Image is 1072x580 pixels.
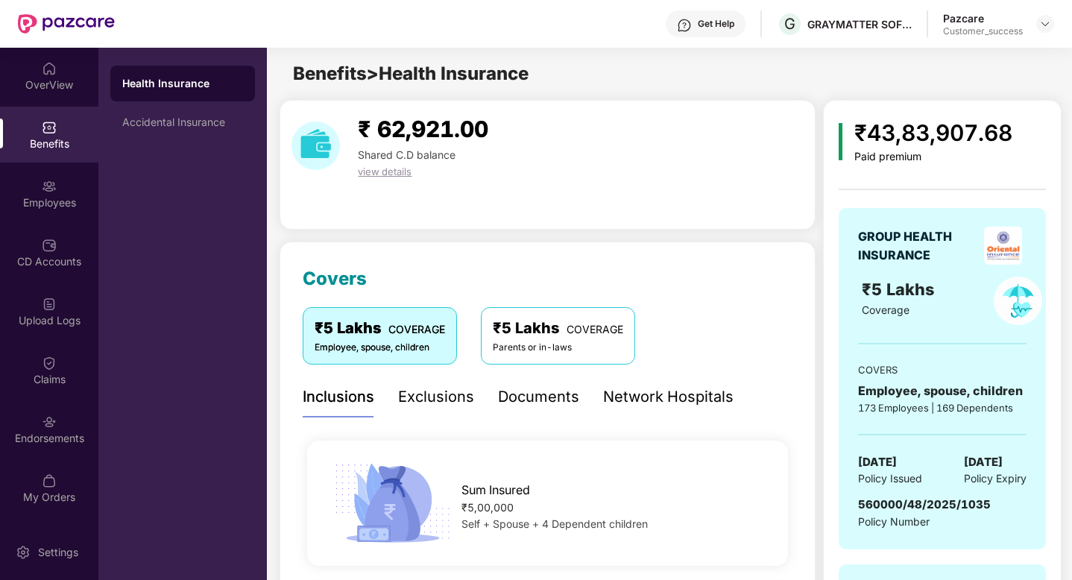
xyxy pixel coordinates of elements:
div: Customer_success [943,25,1023,37]
img: svg+xml;base64,PHN2ZyBpZD0iU2V0dGluZy0yMHgyMCIgeG1sbnM9Imh0dHA6Ly93d3cudzMub3JnLzIwMDAvc3ZnIiB3aW... [16,545,31,560]
img: icon [330,459,455,547]
span: Sum Insured [461,481,530,499]
span: Self + Spouse + 4 Dependent children [461,517,648,530]
div: GROUP HEALTH INSURANCE [858,227,979,265]
div: Settings [34,545,83,560]
img: New Pazcare Logo [18,14,115,34]
img: svg+xml;base64,PHN2ZyBpZD0iQmVuZWZpdHMiIHhtbG5zPSJodHRwOi8vd3d3LnczLm9yZy8yMDAwL3N2ZyIgd2lkdGg9Ij... [42,120,57,135]
img: svg+xml;base64,PHN2ZyBpZD0iTXlfT3JkZXJzIiBkYXRhLW5hbWU9Ik15IE9yZGVycyIgeG1sbnM9Imh0dHA6Ly93d3cudz... [42,473,57,488]
div: Exclusions [398,385,474,409]
div: Pazcare [943,11,1023,25]
span: view details [358,166,412,177]
span: G [784,15,795,33]
img: svg+xml;base64,PHN2ZyBpZD0iSG9tZSIgeG1sbnM9Imh0dHA6Ly93d3cudzMub3JnLzIwMDAvc3ZnIiB3aWR0aD0iMjAiIG... [42,61,57,76]
div: Health Insurance [122,76,243,91]
img: policyIcon [994,277,1042,325]
div: ₹5 Lakhs [493,317,623,340]
img: svg+xml;base64,PHN2ZyBpZD0iRW5kb3JzZW1lbnRzIiB4bWxucz0iaHR0cDovL3d3dy53My5vcmcvMjAwMC9zdmciIHdpZH... [42,414,57,429]
img: svg+xml;base64,PHN2ZyBpZD0iRHJvcGRvd24tMzJ4MzIiIHhtbG5zPSJodHRwOi8vd3d3LnczLm9yZy8yMDAwL3N2ZyIgd2... [1039,18,1051,30]
span: [DATE] [964,453,1003,471]
span: Shared C.D balance [358,148,455,161]
div: Employee, spouse, children [315,341,445,355]
img: download [291,122,340,170]
div: ₹5,00,000 [461,499,766,516]
div: Parents or in-laws [493,341,623,355]
span: ₹ 62,921.00 [358,116,488,142]
div: ₹43,83,907.68 [854,116,1012,151]
span: 560000/48/2025/1035 [858,497,991,511]
span: Coverage [862,303,909,316]
div: COVERS [858,362,1027,377]
span: Covers [303,268,367,289]
span: Benefits > Health Insurance [293,63,529,84]
div: Documents [498,385,579,409]
div: Inclusions [303,385,374,409]
span: ₹5 Lakhs [862,280,939,299]
img: svg+xml;base64,PHN2ZyBpZD0iQ2xhaW0iIHhtbG5zPSJodHRwOi8vd3d3LnczLm9yZy8yMDAwL3N2ZyIgd2lkdGg9IjIwIi... [42,356,57,371]
div: ₹5 Lakhs [315,317,445,340]
div: Paid premium [854,151,1012,163]
img: svg+xml;base64,PHN2ZyBpZD0iSGVscC0zMngzMiIgeG1sbnM9Imh0dHA6Ly93d3cudzMub3JnLzIwMDAvc3ZnIiB3aWR0aD... [677,18,692,33]
img: svg+xml;base64,PHN2ZyBpZD0iQ0RfQWNjb3VudHMiIGRhdGEtbmFtZT0iQ0QgQWNjb3VudHMiIHhtbG5zPSJodHRwOi8vd3... [42,238,57,253]
div: Get Help [698,18,734,30]
span: COVERAGE [388,323,445,335]
div: 173 Employees | 169 Dependents [858,400,1027,415]
div: GRAYMATTER SOFTWARE SERVICES PRIVATE LIMITED [807,17,912,31]
span: Policy Expiry [964,470,1027,487]
img: icon [839,123,842,160]
span: Policy Number [858,515,930,528]
div: Accidental Insurance [122,116,243,128]
img: svg+xml;base64,PHN2ZyBpZD0iRW1wbG95ZWVzIiB4bWxucz0iaHR0cDovL3d3dy53My5vcmcvMjAwMC9zdmciIHdpZHRoPS... [42,179,57,194]
div: Network Hospitals [603,385,734,409]
span: [DATE] [858,453,897,471]
span: COVERAGE [567,323,623,335]
img: svg+xml;base64,PHN2ZyBpZD0iVXBsb2FkX0xvZ3MiIGRhdGEtbmFtZT0iVXBsb2FkIExvZ3MiIHhtbG5zPSJodHRwOi8vd3... [42,297,57,312]
span: Policy Issued [858,470,922,487]
img: insurerLogo [984,227,1022,265]
div: Employee, spouse, children [858,382,1027,400]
